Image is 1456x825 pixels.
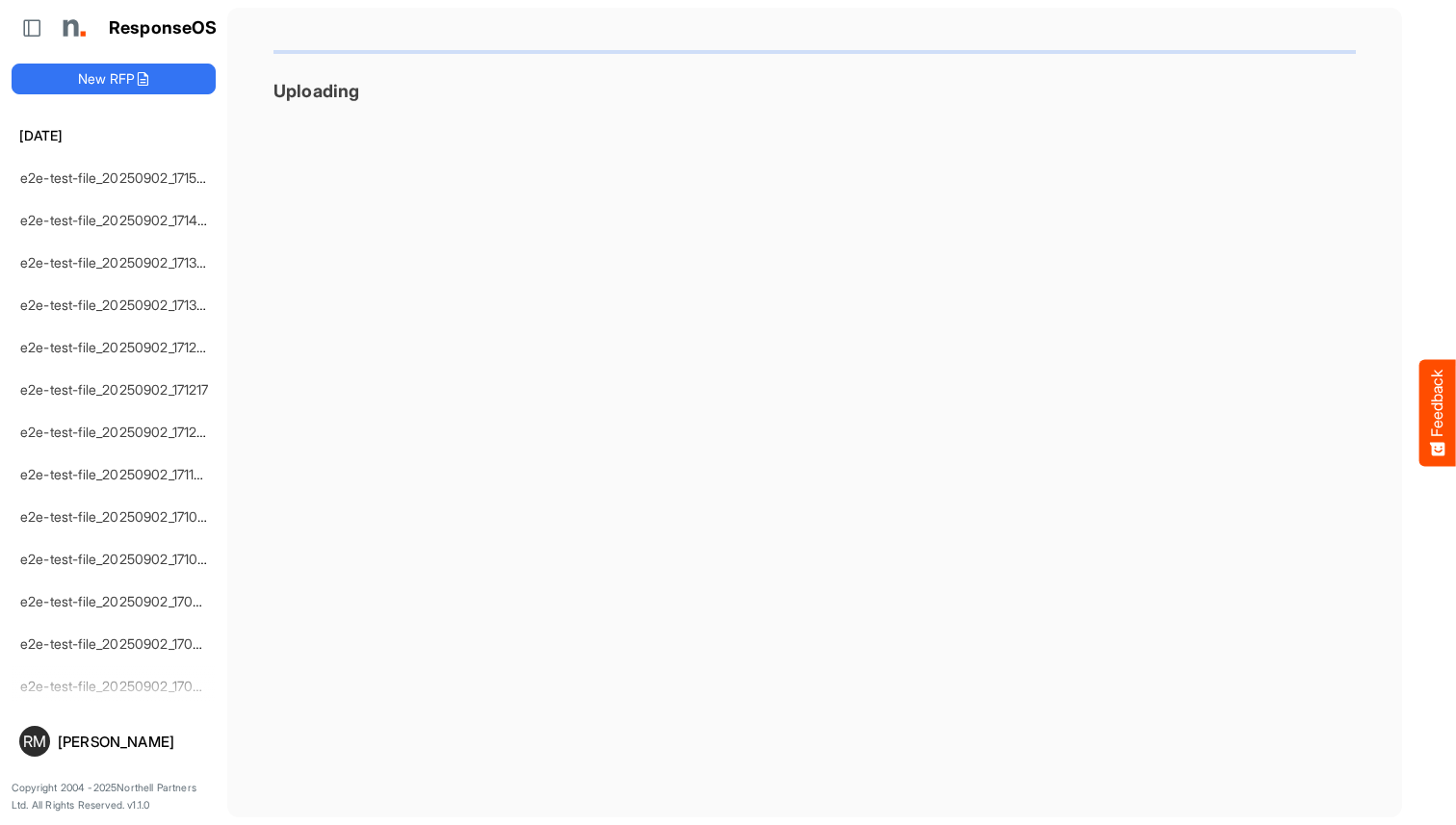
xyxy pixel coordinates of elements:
[53,9,91,47] img: Northell
[1419,359,1456,466] button: Feedback
[20,593,217,609] a: e2e-test-file_20250902_170858
[20,381,209,398] a: e2e-test-file_20250902_171217
[58,735,208,749] div: [PERSON_NAME]
[20,635,217,652] a: e2e-test-file_20250902_170724
[20,296,213,313] a: e2e-test-file_20250902_171338
[12,125,216,146] h6: [DATE]
[20,551,211,567] a: e2e-test-file_20250902_171031
[20,212,285,228] a: e2e-test-file_20250902_171401-test-edited
[12,780,216,813] p: Copyright 2004 - 2025 Northell Partners Ltd. All Rights Reserved. v 1.1.0
[20,466,283,482] a: e2e-test-file_20250902_171138-test-edited
[273,81,1356,101] h3: Uploading
[20,424,280,440] a: e2e-test-file_20250902_171211-test-edited
[20,169,214,186] a: e2e-test-file_20250902_171508
[12,64,216,94] button: New RFP
[20,254,286,271] a: e2e-test-file_20250902_171338-test-edited
[23,734,46,749] span: RM
[20,339,287,355] a: e2e-test-file_20250902_171254-test-edited
[20,508,214,525] a: e2e-test-file_20250902_171059
[109,18,218,39] h1: ResponseOS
